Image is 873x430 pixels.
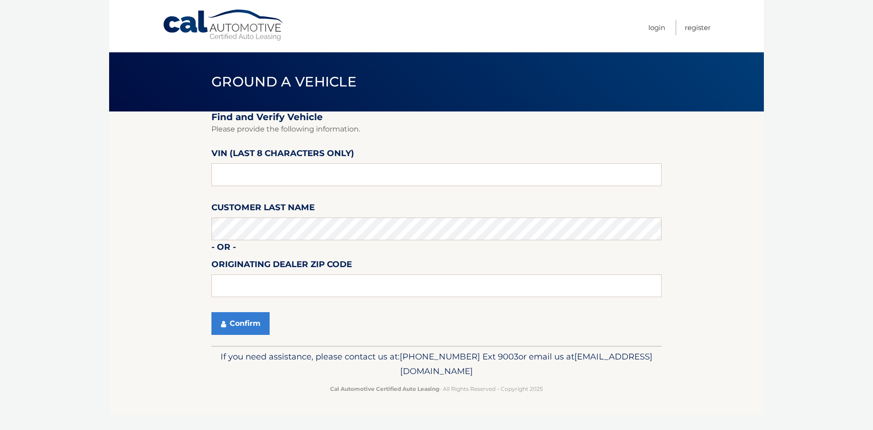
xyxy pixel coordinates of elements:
a: Login [648,20,665,35]
h2: Find and Verify Vehicle [211,111,662,123]
span: Ground a Vehicle [211,73,356,90]
p: - All Rights Reserved - Copyright 2025 [217,384,656,394]
label: - or - [211,240,236,257]
span: [PHONE_NUMBER] Ext 9003 [400,351,518,362]
p: Please provide the following information. [211,123,662,136]
label: Originating Dealer Zip Code [211,258,352,274]
button: Confirm [211,312,270,335]
a: Register [685,20,711,35]
strong: Cal Automotive Certified Auto Leasing [330,385,439,392]
a: Cal Automotive [162,9,285,41]
p: If you need assistance, please contact us at: or email us at [217,349,656,379]
label: VIN (last 8 characters only) [211,147,354,163]
label: Customer Last Name [211,201,315,218]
